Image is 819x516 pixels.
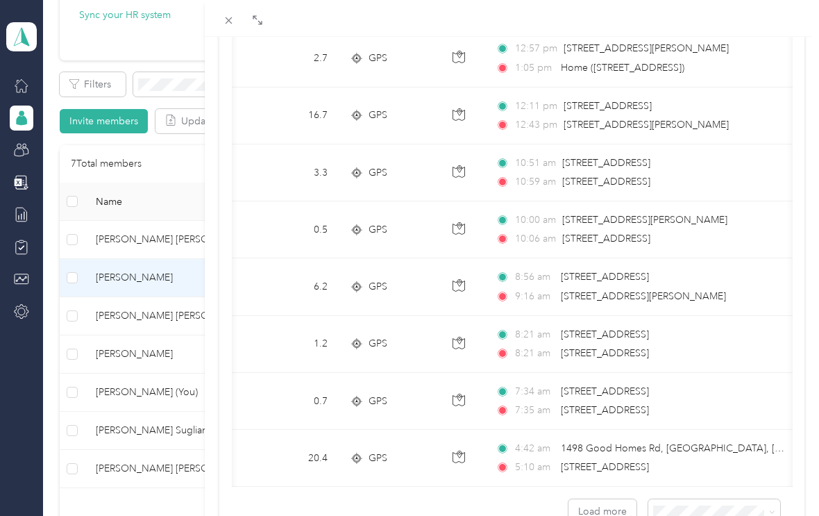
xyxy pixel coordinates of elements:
span: [STREET_ADDRESS][PERSON_NAME] [561,290,726,302]
span: [STREET_ADDRESS] [564,100,652,112]
span: GPS [369,394,387,409]
span: 10:59 am [515,174,556,190]
span: 8:21 am [515,346,555,361]
span: [STREET_ADDRESS] [561,404,649,416]
td: 2.7 [247,30,339,87]
span: GPS [369,222,387,238]
span: Home ([STREET_ADDRESS]) [561,62,684,74]
span: GPS [369,165,387,181]
span: GPS [369,451,387,466]
span: GPS [369,279,387,294]
span: [STREET_ADDRESS] [561,461,649,473]
td: 1.2 [247,316,339,373]
span: 10:00 am [515,213,556,228]
span: [STREET_ADDRESS] [562,176,650,188]
td: 20.4 [247,430,339,487]
span: [STREET_ADDRESS] [561,328,649,340]
span: 1:05 pm [515,60,555,76]
span: 9:16 am [515,289,555,304]
span: [STREET_ADDRESS] [562,157,650,169]
span: 4:42 am [515,441,555,456]
td: 3.3 [247,144,339,201]
td: 0.5 [247,201,339,258]
span: 5:10 am [515,460,555,475]
span: 8:56 am [515,269,555,285]
span: GPS [369,336,387,351]
td: 16.7 [247,88,339,144]
td: 0.7 [247,373,339,430]
span: 7:35 am [515,403,555,418]
td: 6.2 [247,258,339,315]
span: 10:06 am [515,231,556,247]
span: 8:21 am [515,327,555,342]
span: 12:57 pm [515,41,557,56]
span: [STREET_ADDRESS][PERSON_NAME] [564,119,729,131]
span: [STREET_ADDRESS] [561,271,649,283]
span: GPS [369,51,387,66]
span: [STREET_ADDRESS][PERSON_NAME] [562,214,727,226]
span: [STREET_ADDRESS] [562,233,650,244]
span: 7:34 am [515,384,555,399]
span: [STREET_ADDRESS][PERSON_NAME] [564,42,729,54]
span: 10:51 am [515,156,556,171]
span: [STREET_ADDRESS] [561,385,649,397]
iframe: Everlance-gr Chat Button Frame [741,438,819,516]
span: GPS [369,108,387,123]
span: 12:11 pm [515,99,557,114]
span: 12:43 pm [515,117,557,133]
span: [STREET_ADDRESS] [561,347,649,359]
